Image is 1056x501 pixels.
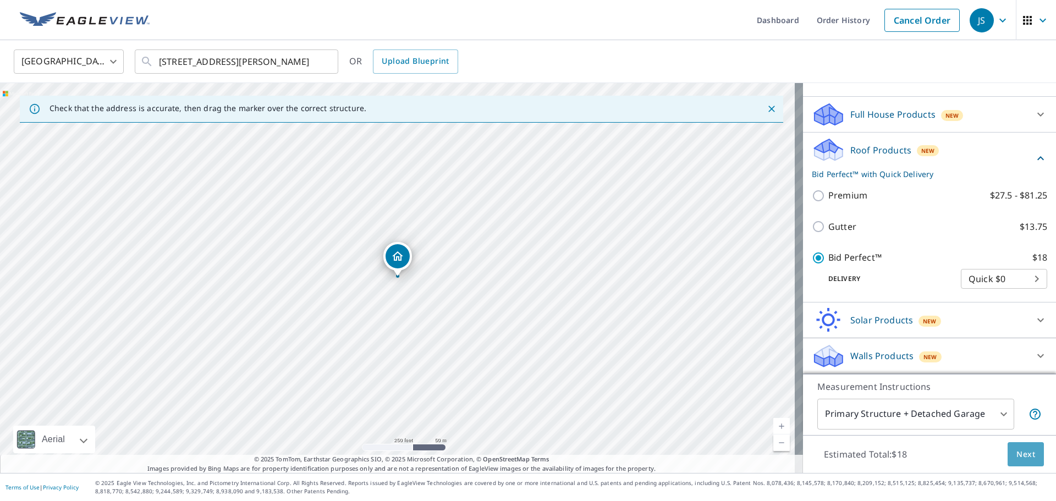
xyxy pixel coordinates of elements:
span: Upload Blueprint [382,54,449,68]
a: Terms [531,455,549,463]
p: Estimated Total: $18 [815,442,916,466]
div: [GEOGRAPHIC_DATA] [14,46,124,77]
div: Aerial [13,426,95,453]
p: Solar Products [850,313,913,327]
p: Roof Products [850,144,911,157]
p: | [5,484,79,491]
p: Check that the address is accurate, then drag the marker over the correct structure. [50,103,366,113]
input: Search by address or latitude-longitude [159,46,316,77]
span: New [921,146,935,155]
div: OR [349,49,458,74]
div: Solar ProductsNew [812,307,1047,333]
p: Full House Products [850,108,936,121]
p: Premium [828,189,867,202]
p: Delivery [812,274,961,284]
a: Current Level 17, Zoom In [773,418,790,434]
p: $13.75 [1020,220,1047,234]
p: $18 [1032,251,1047,265]
img: EV Logo [20,12,150,29]
span: Next [1016,448,1035,461]
div: Aerial [38,426,68,453]
div: Quick $0 [961,263,1047,294]
p: © 2025 Eagle View Technologies, Inc. and Pictometry International Corp. All Rights Reserved. Repo... [95,479,1050,496]
span: © 2025 TomTom, Earthstar Geographics SIO, © 2025 Microsoft Corporation, © [254,455,549,464]
div: Dropped pin, building 1, Residential property, 3212 Skycroft Dr Minneapolis, MN 55418 [383,242,412,276]
p: $27.5 - $81.25 [990,189,1047,202]
span: New [923,317,937,326]
a: Privacy Policy [43,483,79,491]
p: Measurement Instructions [817,380,1042,393]
div: Walls ProductsNew [812,343,1047,369]
button: Close [765,102,779,116]
div: Roof ProductsNewBid Perfect™ with Quick Delivery [812,137,1047,180]
a: OpenStreetMap [483,455,529,463]
p: Bid Perfect™ with Quick Delivery [812,168,1034,180]
a: Cancel Order [884,9,960,32]
div: Full House ProductsNew [812,101,1047,128]
p: Gutter [828,220,856,234]
p: Walls Products [850,349,914,362]
div: JS [970,8,994,32]
a: Upload Blueprint [373,49,458,74]
a: Terms of Use [5,483,40,491]
span: New [945,111,959,120]
div: Primary Structure + Detached Garage [817,399,1014,430]
button: Next [1008,442,1044,467]
span: Your report will include the primary structure and a detached garage if one exists. [1028,408,1042,421]
span: New [923,353,937,361]
a: Current Level 17, Zoom Out [773,434,790,451]
p: Bid Perfect™ [828,251,882,265]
